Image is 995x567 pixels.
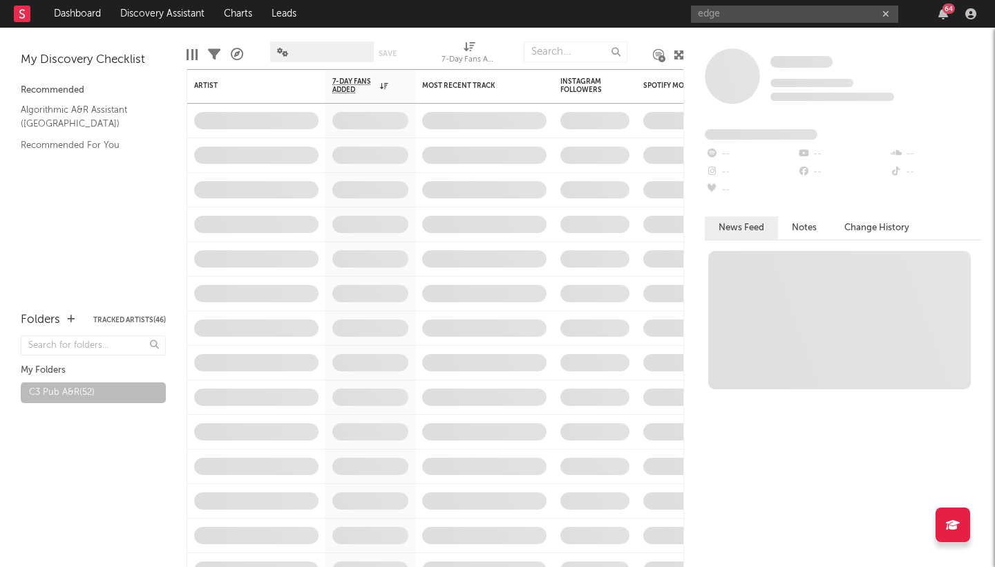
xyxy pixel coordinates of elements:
div: -- [889,145,981,163]
div: Filters [208,35,220,75]
span: 7-Day Fans Added [332,77,377,94]
div: My Discovery Checklist [21,52,166,68]
span: 0 fans last week [770,93,894,101]
div: C3 Pub A&R ( 52 ) [29,384,95,401]
span: Fans Added by Platform [705,129,817,140]
input: Search for artists [691,6,898,23]
div: 7-Day Fans Added (7-Day Fans Added) [442,35,497,75]
div: Recommended [21,82,166,99]
div: Folders [21,312,60,328]
button: News Feed [705,216,778,239]
div: 64 [942,3,955,14]
div: -- [705,181,797,199]
div: My Folders [21,362,166,379]
div: Spotify Monthly Listeners [643,82,747,90]
div: -- [797,145,889,163]
div: -- [797,163,889,181]
span: Some Artist [770,56,833,68]
div: 7-Day Fans Added (7-Day Fans Added) [442,52,497,68]
a: Recommended For You [21,138,152,153]
div: -- [705,145,797,163]
button: Save [379,50,397,57]
input: Search for folders... [21,335,166,355]
a: C3 Pub A&R(52) [21,382,166,403]
div: Artist [194,82,298,90]
div: -- [889,163,981,181]
a: Algorithmic A&R Assistant ([GEOGRAPHIC_DATA]) [21,102,152,131]
div: Most Recent Track [422,82,526,90]
div: -- [705,163,797,181]
button: Tracked Artists(46) [93,317,166,324]
button: Notes [778,216,831,239]
span: Tracking Since: [DATE] [770,79,853,87]
a: Some Artist [770,55,833,69]
div: Instagram Followers [560,77,609,94]
button: Change History [831,216,923,239]
input: Search... [524,41,627,62]
div: A&R Pipeline [231,35,243,75]
button: 64 [938,8,948,19]
div: Edit Columns [187,35,198,75]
